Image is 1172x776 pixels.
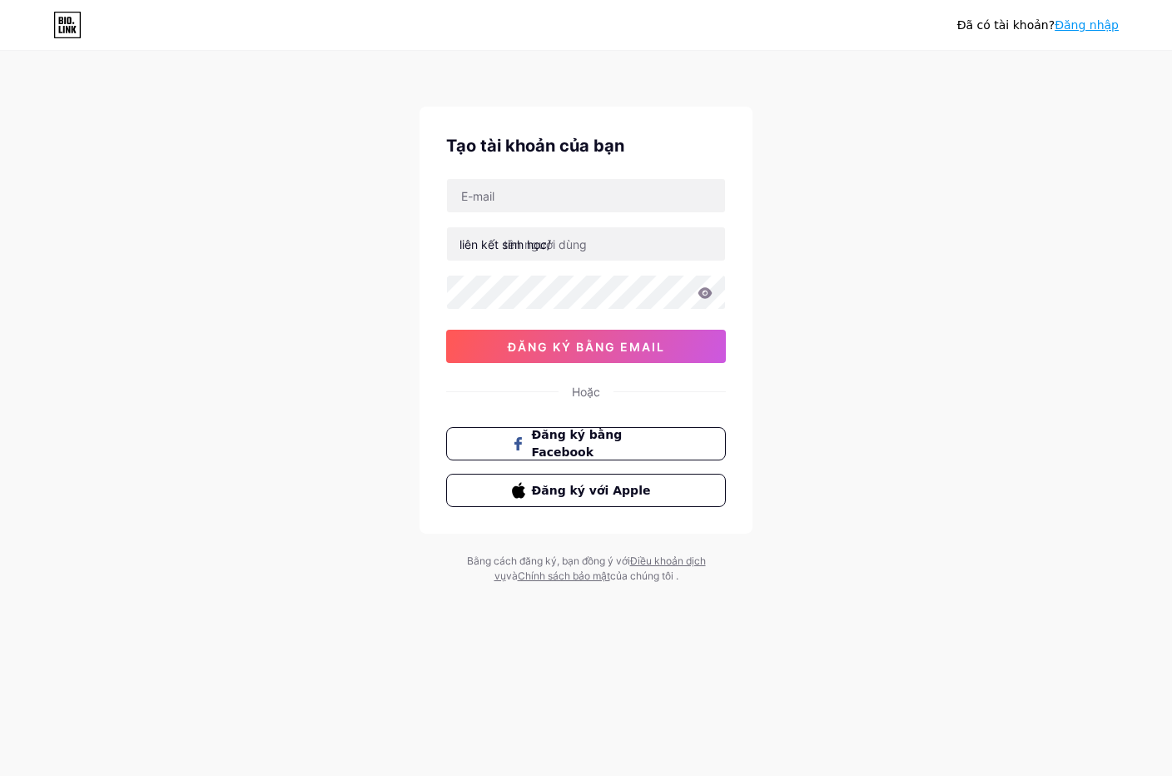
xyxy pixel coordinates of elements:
font: Đăng ký với Apple [532,484,651,497]
font: liên kết sinh học/ [459,237,551,251]
a: Đăng nhập [1055,18,1119,32]
font: Bằng cách đăng ký, bạn đồng ý với [467,555,630,567]
button: Đăng ký bằng Facebook [446,427,726,460]
a: Điều khoản dịch vụ [494,555,706,582]
font: Đăng ký bằng Facebook [532,428,623,459]
font: của chúng tôi . [610,570,678,582]
button: đăng ký bằng email [446,330,726,363]
font: và [506,570,518,582]
input: E-mail [447,179,725,212]
input: tên người dùng [447,227,725,261]
font: Tạo tài khoản của bạn [446,136,624,156]
font: đăng ký bằng email [508,340,665,354]
font: Đã có tài khoản? [957,18,1055,32]
font: Hoặc [572,385,600,399]
button: Đăng ký với Apple [446,474,726,507]
a: Chính sách bảo mật [518,570,610,582]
